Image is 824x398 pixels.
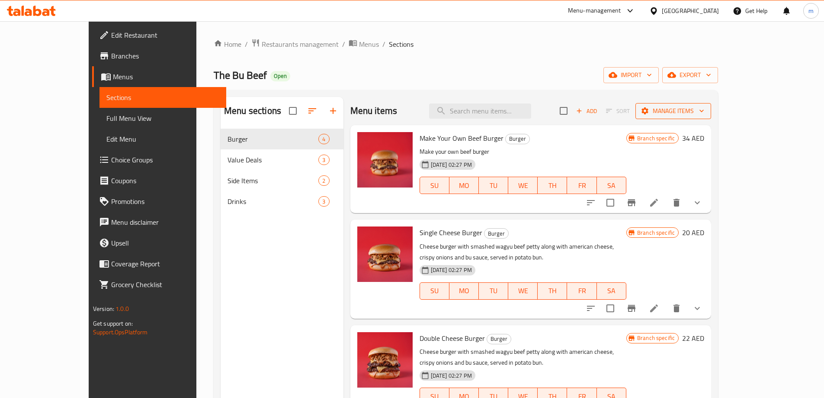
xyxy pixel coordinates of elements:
input: search [429,104,531,119]
span: Full Menu View [106,113,219,123]
span: Coverage Report [111,259,219,269]
button: SU [420,177,449,194]
span: Branch specific [634,334,678,342]
button: Manage items [635,103,711,119]
span: Choice Groups [111,155,219,165]
span: Sections [106,92,219,103]
span: 4 [319,135,329,143]
span: TH [541,179,564,192]
span: Burger [484,229,508,239]
div: Burger4 [221,129,343,149]
img: Double Cheese Burger [357,332,413,388]
h6: 20 AED [682,227,704,239]
button: MO [449,282,479,300]
button: SA [597,177,626,194]
div: Side Items2 [221,170,343,191]
button: MO [449,177,479,194]
span: Burger [487,334,511,344]
div: items [318,134,329,144]
span: Select to update [601,299,619,317]
span: SA [600,285,623,297]
span: Menus [113,71,219,82]
button: TU [479,177,508,194]
nav: Menu sections [221,125,343,215]
span: Grocery Checklist [111,279,219,290]
span: Edit Restaurant [111,30,219,40]
span: 3 [319,156,329,164]
span: Promotions [111,196,219,207]
h6: 34 AED [682,132,704,144]
button: delete [666,298,687,319]
a: Edit Restaurant [92,25,226,45]
span: WE [512,179,534,192]
span: FR [571,285,593,297]
div: items [318,155,329,165]
li: / [382,39,385,49]
button: SA [597,282,626,300]
div: Side Items [228,175,318,186]
span: MO [453,285,475,297]
a: Sections [99,87,226,108]
img: Single Cheese Burger [357,227,413,282]
span: SA [600,179,623,192]
span: Sort sections [302,100,323,121]
a: Restaurants management [251,39,339,50]
span: Select to update [601,194,619,212]
button: TH [538,177,567,194]
button: SU [420,282,449,300]
div: Value Deals3 [221,149,343,170]
a: Home [214,39,241,49]
img: Make Your Own Beef Burger [357,132,413,188]
span: [DATE] 02:27 PM [427,161,475,169]
li: / [342,39,345,49]
span: Drinks [228,196,318,207]
nav: breadcrumb [214,39,718,50]
span: [DATE] 02:27 PM [427,266,475,274]
span: 3 [319,197,329,206]
div: Burger [505,134,530,144]
span: Value Deals [228,155,318,165]
div: Drinks3 [221,191,343,212]
svg: Show Choices [692,303,702,314]
span: Get support on: [93,318,133,329]
span: Select all sections [284,102,302,120]
li: / [245,39,248,49]
a: Coverage Report [92,253,226,274]
span: Select section [555,102,573,120]
a: Edit menu item [649,197,659,208]
span: 2 [319,177,329,185]
span: Version: [93,303,114,314]
span: Restaurants management [262,39,339,49]
span: 1.0.0 [115,303,129,314]
button: WE [508,282,538,300]
div: Open [270,71,290,81]
span: Branches [111,51,219,61]
button: show more [687,298,708,319]
a: Support.OpsPlatform [93,327,148,338]
span: SU [423,285,446,297]
span: Menus [359,39,379,49]
span: FR [571,179,593,192]
svg: Show Choices [692,197,702,208]
span: Branch specific [634,229,678,237]
h2: Menu sections [224,104,281,117]
span: [DATE] 02:27 PM [427,372,475,380]
button: Add section [323,100,343,121]
button: Add [573,104,600,118]
button: Branch-specific-item [621,192,642,213]
button: sort-choices [580,192,601,213]
span: Upsell [111,238,219,248]
button: delete [666,192,687,213]
a: Upsell [92,233,226,253]
div: items [318,196,329,207]
span: Manage items [642,106,704,116]
a: Edit Menu [99,129,226,149]
a: Menu disclaimer [92,212,226,233]
div: Burger [484,228,509,239]
span: Double Cheese Burger [420,332,485,345]
span: WE [512,285,534,297]
h6: 22 AED [682,332,704,344]
span: TU [482,285,505,297]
